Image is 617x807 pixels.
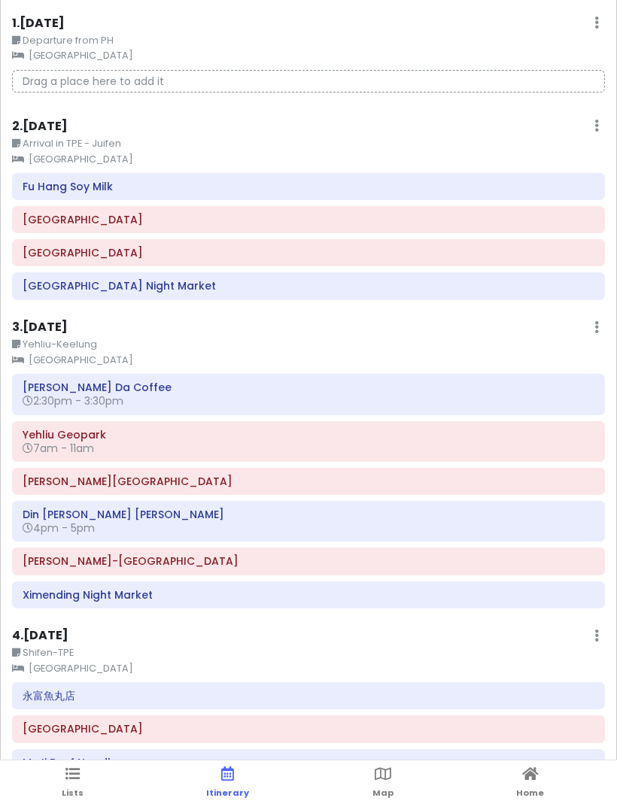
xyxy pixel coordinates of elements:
span: 2:30pm - 3:30pm [23,393,123,408]
h6: 2 . [DATE] [12,119,68,135]
h6: Din Tai Fung Xinyi Branch [23,508,594,521]
h6: Chiang Kai-shek Memorial Hall [23,475,594,488]
h6: 4 . [DATE] [12,628,68,644]
small: Shifen-TPE [12,645,605,660]
span: Itinerary [206,787,249,799]
a: Itinerary [206,760,249,807]
small: [GEOGRAPHIC_DATA] [12,152,605,167]
h6: 3 . [DATE] [12,320,68,335]
small: [GEOGRAPHIC_DATA] [12,353,605,368]
h6: Yehliu Geopark [23,428,594,441]
h6: Raohe Street Night Market [23,279,594,293]
h6: Fu Hang Soy Milk [23,180,594,193]
span: Lists [62,787,84,799]
h6: Ximending Night Market [23,588,594,602]
span: Map [372,787,394,799]
span: 4pm - 5pm [23,520,95,535]
small: [GEOGRAPHIC_DATA] [12,661,605,676]
h6: Jiufen Old Street [23,246,594,259]
a: Lists [62,760,84,807]
p: Drag a place here to add it [12,70,605,93]
h6: 永富魚丸店 [23,689,594,702]
h6: 1 . [DATE] [12,16,65,32]
a: Map [372,760,394,807]
a: Home [516,760,544,807]
h6: Shifen Old Street [23,213,594,226]
small: Yehliu-Keelung [12,337,605,352]
small: Arrival in TPE - Juifen [12,136,605,151]
h6: Fong Da Coffee [23,381,594,394]
small: Departure from PH [12,33,605,48]
h6: MuJi Beef Noodles [23,756,594,769]
h6: Sun Yat-Sen Memorial Hall [23,554,594,568]
span: 7am - 11am [23,441,94,456]
span: Home [516,787,544,799]
h6: Taipei 101 Observatory [23,722,594,736]
small: [GEOGRAPHIC_DATA] [12,48,605,63]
